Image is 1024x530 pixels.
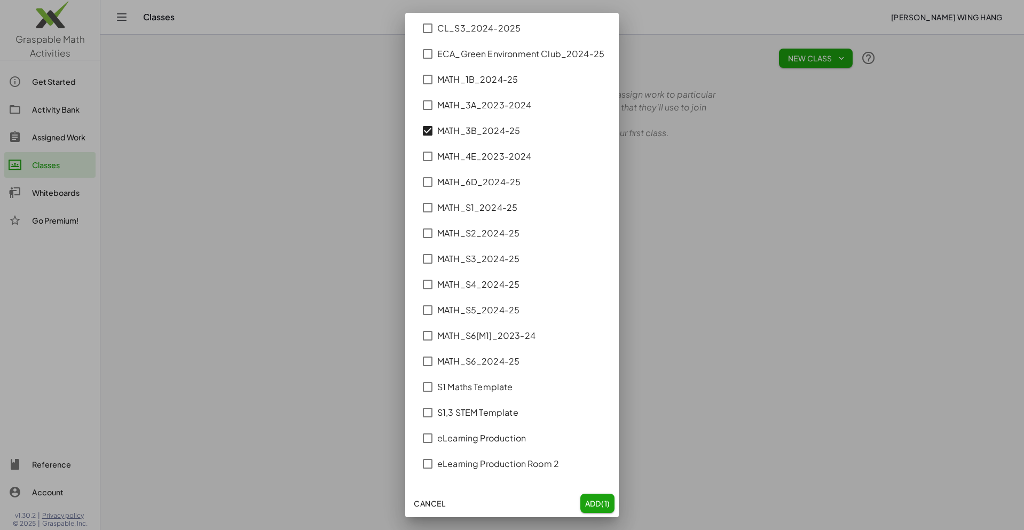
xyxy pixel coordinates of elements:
div: CL_S3_2024-2025 [437,22,521,35]
div: MATH_6D_2024-25 [437,176,521,188]
span: Add [585,499,610,508]
div: eLearning Production [437,432,526,445]
div: MATH_S4_2024-25 [437,278,519,291]
div: MATH_1B_2024-25 [437,73,518,86]
div: MATH_3A_2023-2024 [437,99,532,112]
span: (1) [601,499,610,508]
div: MATH_3B_2024-25 [437,124,520,137]
div: MATH_S6[M1]_2023-24 [437,329,535,342]
div: MATH_S6_2024-25 [437,355,519,368]
div: MATH_4E_2023-2024 [437,150,532,163]
div: MATH_S1_2024-25 [437,201,517,214]
div: eLearning Production Room 2 [437,457,559,470]
div: ECA_Green Environment Club_2024-25 [437,48,604,60]
div: S1,3 STEM Template [437,406,518,419]
button: Add(1) [580,494,615,513]
div: S1 Maths Template [437,381,513,393]
div: MATH_S5_2024-25 [437,304,519,317]
div: MATH_S3_2024-25 [437,252,519,265]
span: Cancel [414,499,445,508]
div: MATH_S2_2024-25 [437,227,519,240]
button: Cancel [409,494,450,513]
